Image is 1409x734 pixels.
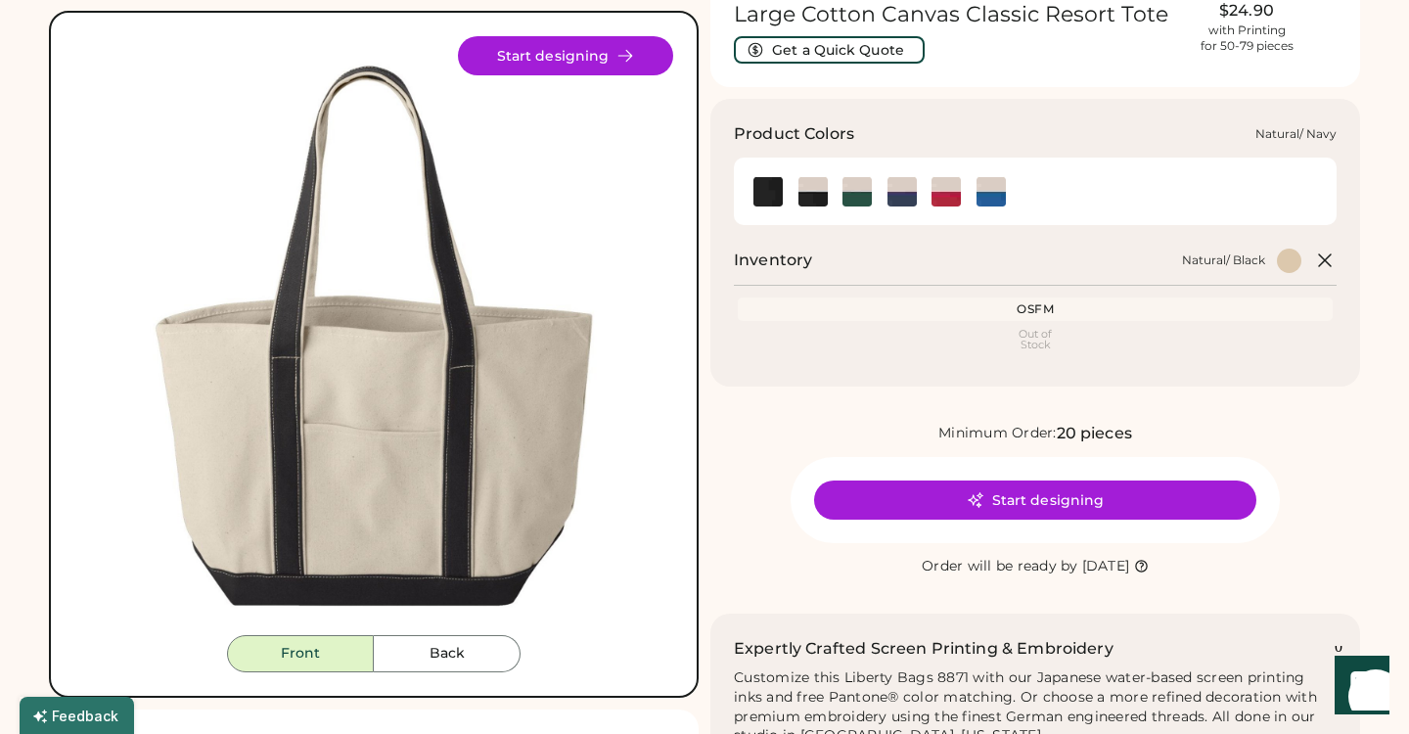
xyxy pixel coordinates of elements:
[798,177,828,206] img: Natural/ Black Swatch Image
[742,301,1329,317] div: OSFM
[227,635,374,672] button: Front
[734,122,854,146] h3: Product Colors
[932,177,961,206] img: Natural/ Red Swatch Image
[1182,252,1265,268] div: Natural/ Black
[977,177,1006,206] img: Natural/ Royal Swatch Image
[887,177,917,206] div: Natural/ Navy
[374,635,521,672] button: Back
[842,177,872,206] div: Natural/ Forest
[798,177,828,206] div: Natural/ Black
[753,177,783,206] div: Black/ Black
[734,36,925,64] button: Get a Quick Quote
[458,36,673,75] button: Start designing
[842,177,872,206] img: Natural/ Forest Swatch Image
[814,481,1256,520] button: Start designing
[74,36,673,635] div: 8871 Style Image
[922,557,1078,576] div: Order will be ready by
[753,177,783,206] img: Black/ Black Swatch Image
[1316,646,1400,730] iframe: Front Chat
[1057,422,1132,445] div: 20 pieces
[938,424,1057,443] div: Minimum Order:
[932,177,961,206] div: Natural/ Red
[734,637,1114,661] h2: Expertly Crafted Screen Printing & Embroidery
[1082,557,1130,576] div: [DATE]
[1255,126,1337,142] div: Natural/ Navy
[74,36,673,635] img: 8871 - Natural/ Black Front Image
[1201,23,1294,54] div: with Printing for 50-79 pieces
[742,329,1329,350] div: Out of Stock
[887,177,917,206] img: Natural/ Navy Swatch Image
[734,249,812,272] h2: Inventory
[977,177,1006,206] div: Natural/ Royal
